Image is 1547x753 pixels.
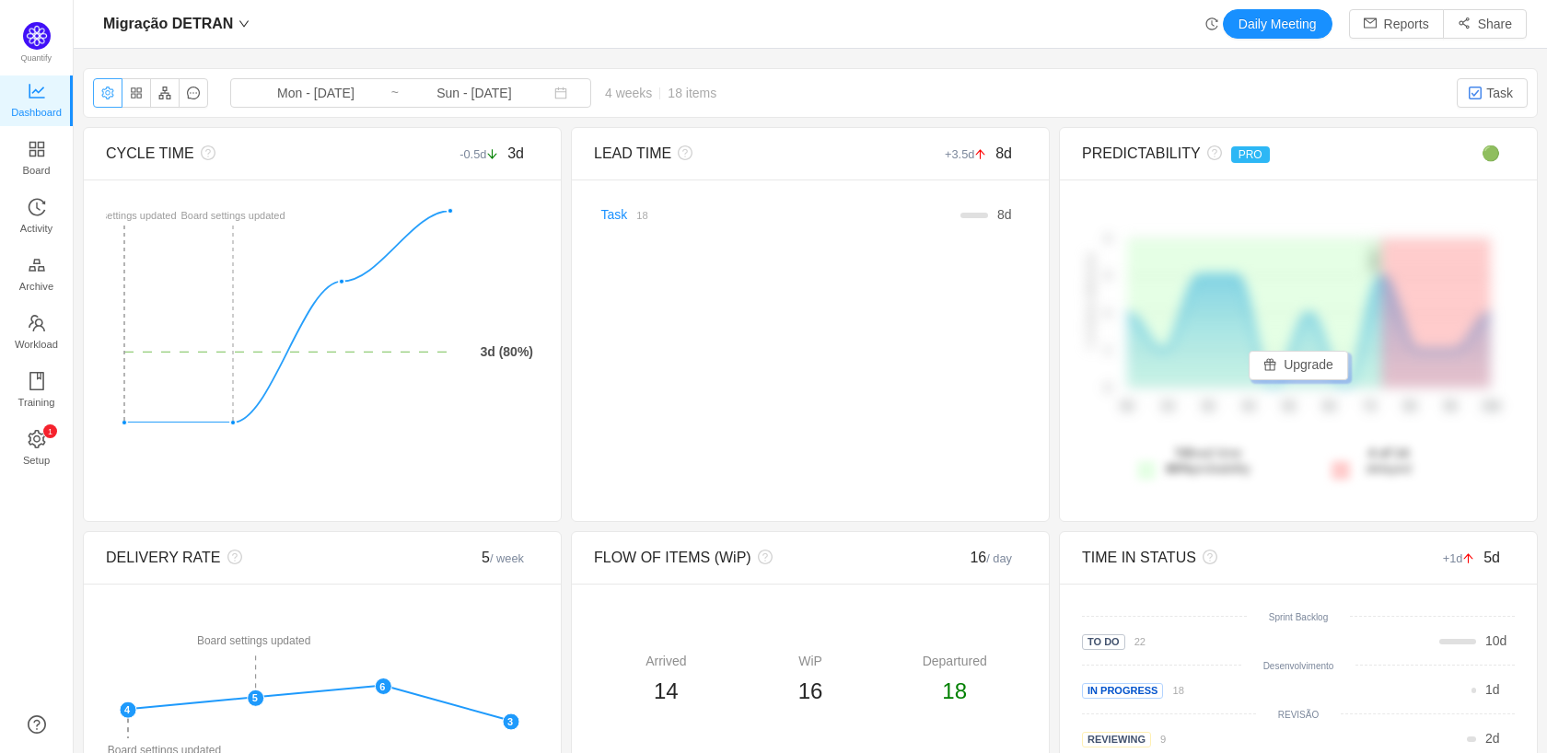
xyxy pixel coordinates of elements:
small: 9 [1160,734,1166,745]
button: Daily Meeting [1223,9,1332,39]
strong: 80% [1166,461,1192,476]
a: 9 [1151,731,1166,746]
button: icon: apartment [150,78,180,108]
span: Archive [19,268,53,305]
small: Desenvolvimento [1263,661,1334,671]
input: Start date [241,83,390,103]
button: icon: appstore [122,78,151,108]
span: Training [17,384,54,421]
tspan: 9d [1444,400,1456,413]
p: 1 [47,424,52,438]
span: Quantify [21,53,52,63]
i: icon: question-circle [751,550,773,564]
tspan: 5d [1283,400,1295,413]
button: icon: share-altShare [1443,9,1527,39]
span: Activity [20,210,52,247]
a: Training [28,373,46,410]
a: 18 [627,207,647,222]
div: Arrived [594,652,739,671]
span: Setup [23,442,50,479]
tspan: 8d [1404,400,1416,413]
tspan: 6d [1323,400,1335,413]
span: 5 [482,550,524,565]
strong: 4 of 14 [1368,446,1409,460]
span: d [1485,731,1500,746]
tspan: 2 [1105,307,1111,319]
button: icon: mailReports [1349,9,1444,39]
small: 18 [636,210,647,221]
small: Sprint Backlog [1269,612,1328,622]
div: WiP [739,652,883,671]
span: In Progress [1082,683,1163,699]
i: icon: arrow-up [974,148,986,160]
a: 22 [1125,633,1146,648]
span: 1 [1485,682,1493,697]
i: icon: question-circle [194,145,215,160]
div: 16 [919,547,1028,569]
i: icon: history [1205,17,1218,30]
i: icon: calendar [554,87,567,99]
tspan: 0d [1121,400,1133,413]
span: 3d [507,145,524,161]
span: 4 weeks [591,86,730,100]
button: Task [1457,78,1528,108]
a: 18 [1163,682,1183,697]
div: Departured [882,652,1027,671]
span: 5d [1483,550,1500,565]
small: -0.5d [459,147,507,161]
i: icon: arrow-down [486,148,498,160]
i: icon: down [238,18,250,29]
sup: 1 [43,424,57,438]
span: delayed [1366,446,1411,476]
img: 10318 [1468,86,1483,100]
i: icon: setting [28,430,46,448]
span: PRO [1231,146,1270,163]
text: # of items delivered [1086,254,1097,349]
span: 18 [942,678,967,703]
div: PREDICTABILITY [1082,143,1407,165]
small: +3.5d [945,147,995,161]
small: +1d [1443,551,1484,565]
i: icon: question-circle [1201,145,1222,160]
span: 18 items [668,86,716,100]
span: To Do [1082,634,1125,650]
tspan: 3 [1105,271,1111,282]
small: / day [986,551,1012,565]
span: d [1485,682,1500,697]
a: icon: settingSetup [28,431,46,468]
i: icon: appstore [28,140,46,158]
img: Quantify [23,22,51,50]
i: icon: question-circle [1196,550,1217,564]
i: icon: book [28,372,46,390]
span: Migração DETRAN [103,9,233,39]
span: LEAD TIME [594,145,671,161]
button: icon: message [179,78,208,108]
a: Board [28,141,46,178]
tspan: 7d [1364,400,1376,413]
input: End date [400,83,549,103]
tspan: 0 [1105,382,1111,393]
tspan: 3d [1202,400,1214,413]
span: CYCLE TIME [106,145,194,161]
i: icon: line-chart [28,82,46,100]
tspan: 2d [1161,400,1173,413]
tspan: 4d [1242,400,1254,413]
small: REVISÃO [1278,710,1319,720]
button: icon: setting [93,78,122,108]
span: 8 [997,207,1005,222]
div: TIME IN STATUS [1082,547,1407,569]
a: Archive [28,257,46,294]
small: 22 [1134,636,1146,647]
span: 8d [995,145,1012,161]
span: reviewing [1082,732,1151,747]
span: 10 [1485,633,1500,648]
i: icon: gold [28,256,46,274]
a: Activity [28,199,46,236]
span: 🟢 [1482,145,1500,161]
a: Dashboard [28,83,46,120]
small: 18 [1172,685,1183,696]
strong: 7d [1174,446,1189,460]
tspan: 1 [1105,345,1111,356]
small: / week [490,551,524,565]
i: icon: question-circle [671,145,692,160]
